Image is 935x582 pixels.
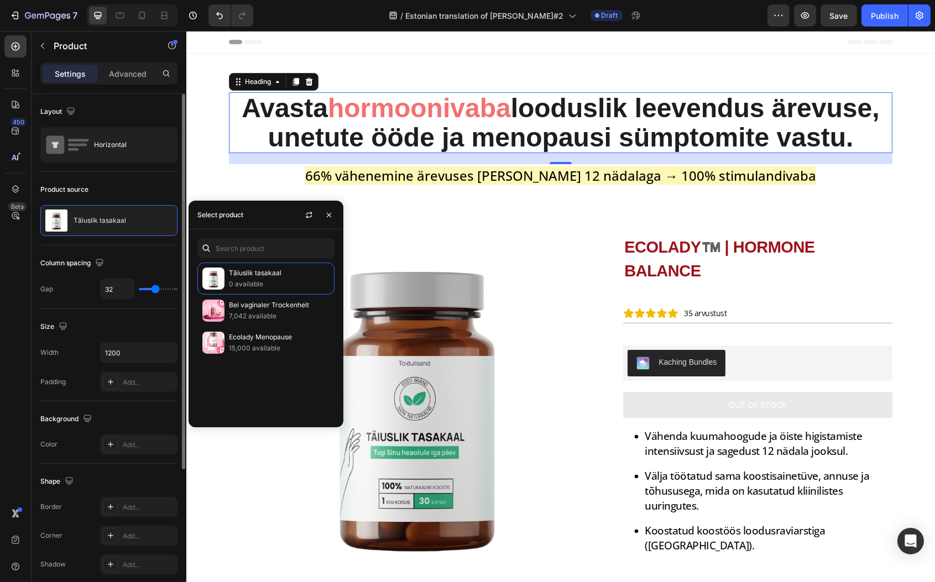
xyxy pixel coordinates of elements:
span: Save [830,11,848,20]
p: Bei vaginaler Trockenheit [229,300,330,311]
p: 35 arvustust [498,276,540,289]
button: 7 [4,4,82,27]
div: Open Intercom Messenger [897,528,924,554]
div: Size [40,319,70,334]
iframe: Design area [186,31,935,582]
p: Koostatud koostöös loodusraviarstiga ([GEOGRAPHIC_DATA]). [458,492,704,522]
div: Undo/Redo [208,4,253,27]
p: Advanced [109,68,147,80]
span: Draft [602,11,618,20]
div: Horizontal [94,132,161,158]
div: Column spacing [40,256,106,271]
div: Shape [40,474,76,489]
div: Beta [8,202,27,211]
h2: ECOLADY™️ | HORMONE BALANCE [437,203,706,253]
div: Padding [40,377,66,387]
div: Add... [123,531,175,541]
img: collections [202,268,224,290]
p: Product [54,39,148,53]
div: Border [40,502,62,512]
div: Add... [123,440,175,450]
div: Product source [40,185,88,195]
div: Select product [197,210,243,220]
div: Add... [123,560,175,570]
p: Ecolady Menopause [229,332,330,343]
p: Täiuslik tasakaal [74,217,126,224]
p: Välja töötatud sama koostisainetüve, annuse ja tõhususega, mida on kasutatud kliinilistes uuringu... [458,438,704,483]
div: Add... [123,502,175,512]
p: Vähenda kuumahoogude ja öiste higistamiste intensiivsust ja sagedust 12 nädala jooksul. [458,398,704,428]
span: / [401,10,404,22]
p: 7 [72,9,77,22]
div: Color [40,439,58,449]
div: Out of stock [542,368,600,380]
div: Layout [40,104,77,119]
div: Background [40,412,94,427]
input: Auto [101,343,177,363]
div: Publish [871,10,899,22]
button: Save [821,4,857,27]
div: 450 [11,118,27,127]
div: Gap [40,284,53,294]
p: Settings [55,68,86,80]
span: Estonian translation of [PERSON_NAME]#2 [406,10,564,22]
input: Search in Settings & Advanced [197,238,335,258]
img: KachingBundles.png [450,326,463,339]
div: Add... [123,377,175,387]
p: Täiuslik tasakaal [229,268,330,279]
div: Corner [40,531,62,541]
div: Kaching Bundles [472,326,530,337]
img: collections [202,300,224,322]
p: 0 available [229,279,330,290]
img: product feature img [45,209,67,232]
p: 15,000 available [229,343,330,354]
button: Out of stock [437,361,706,387]
div: Width [40,348,59,358]
input: Auto [101,279,134,299]
p: 7,042 available [229,311,330,322]
button: Kaching Bundles [441,319,539,345]
div: Shadow [40,559,66,569]
button: Publish [861,4,908,27]
img: collections [202,332,224,354]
